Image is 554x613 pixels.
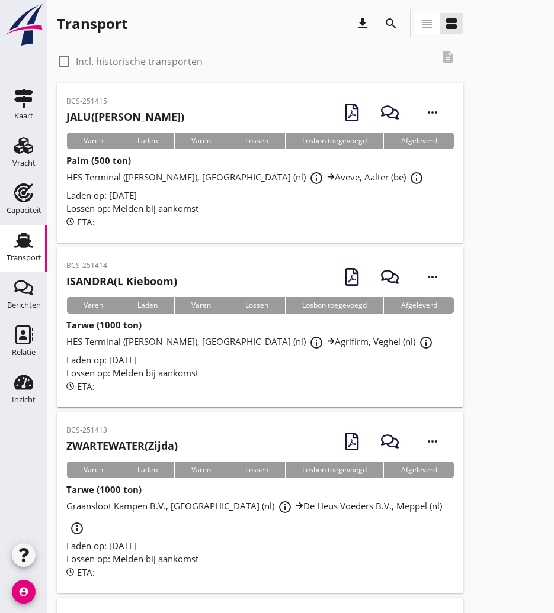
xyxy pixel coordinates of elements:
div: Afgeleverd [383,462,453,478]
i: info_outline [70,521,84,535]
strong: Palm (500 ton) [66,154,131,166]
i: search [384,17,398,31]
span: Lossen op: Melden bij aankomst [66,553,198,564]
i: more_horiz [416,425,449,458]
div: Transport [7,254,41,262]
a: BCS-251413ZWARTEWATER(Zijda)VarenLadenVarenLossenLosbon toegevoegdAfgeleverdTarwe (1000 ton)Graan... [57,412,463,593]
span: Laden op: [DATE] [66,189,137,201]
div: Capaciteit [7,207,41,214]
i: account_circle [12,580,36,604]
a: BCS-251414ISANDRA(L Kieboom)VarenLadenVarenLossenLosbon toegevoegdAfgeleverdTarwe (1000 ton)HES T... [57,247,463,407]
span: Laden op: [DATE] [66,354,137,366]
h2: (L Kieboom) [66,273,177,289]
div: Losbon toegevoegd [285,462,383,478]
div: Varen [66,462,120,478]
strong: JALU [66,109,91,124]
div: Laden [120,133,174,149]
span: HES Terminal ([PERSON_NAME]), [GEOGRAPHIC_DATA] (nl) Agrifirm, Veghel (nl) [66,335,437,347]
p: BCS-251415 [66,96,184,107]
span: ETA: [77,380,95,392]
strong: Tarwe (1000 ton) [66,319,142,331]
div: Varen [66,297,120,314]
div: Berichten [7,301,41,309]
span: ETA: [77,566,95,578]
span: Graansloot Kampen B.V., [GEOGRAPHIC_DATA] (nl) De Heus Voeders B.V., Meppel (nl) [66,500,442,533]
i: view_headline [420,17,434,31]
div: Varen [174,297,228,314]
i: download [356,17,370,31]
div: Afgeleverd [383,297,453,314]
i: more_horiz [416,260,449,293]
img: logo-small.a267ee39.svg [2,3,45,47]
div: Relatie [12,349,36,356]
span: Laden op: [DATE] [66,540,137,551]
span: Lossen op: Melden bij aankomst [66,367,198,379]
span: Lossen op: Melden bij aankomst [66,202,198,214]
i: view_agenda [444,17,459,31]
div: Laden [120,297,174,314]
i: more_horiz [416,96,449,129]
i: info_outline [409,171,424,185]
div: Afgeleverd [383,133,453,149]
div: Lossen [228,462,284,478]
div: Kaart [14,112,33,120]
p: BCS-251413 [66,425,178,435]
div: Varen [174,462,228,478]
div: Inzicht [12,396,36,404]
a: BCS-251415JALU([PERSON_NAME])VarenLadenVarenLossenLosbon toegevoegdAfgeleverdPalm (500 ton)HES Te... [57,83,463,243]
p: BCS-251414 [66,260,177,271]
h2: (Zijda) [66,438,178,454]
span: ETA: [77,216,95,228]
div: Transport [57,14,127,33]
i: info_outline [419,335,433,350]
div: Losbon toegevoegd [285,133,383,149]
i: info_outline [309,335,324,350]
strong: ZWARTEWATER [66,438,145,453]
div: Lossen [228,297,284,314]
div: Varen [66,133,120,149]
div: Laden [120,462,174,478]
span: HES Terminal ([PERSON_NAME]), [GEOGRAPHIC_DATA] (nl) Aveve, Aalter (be) [66,171,427,183]
div: Varen [174,133,228,149]
div: Vracht [12,159,36,167]
div: Losbon toegevoegd [285,297,383,314]
i: info_outline [309,171,324,185]
div: Lossen [228,133,284,149]
strong: Tarwe (1000 ton) [66,483,142,495]
h2: ([PERSON_NAME]) [66,109,184,125]
i: info_outline [278,500,292,514]
strong: ISANDRA [66,274,114,288]
label: Incl. historische transporten [76,56,203,67]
